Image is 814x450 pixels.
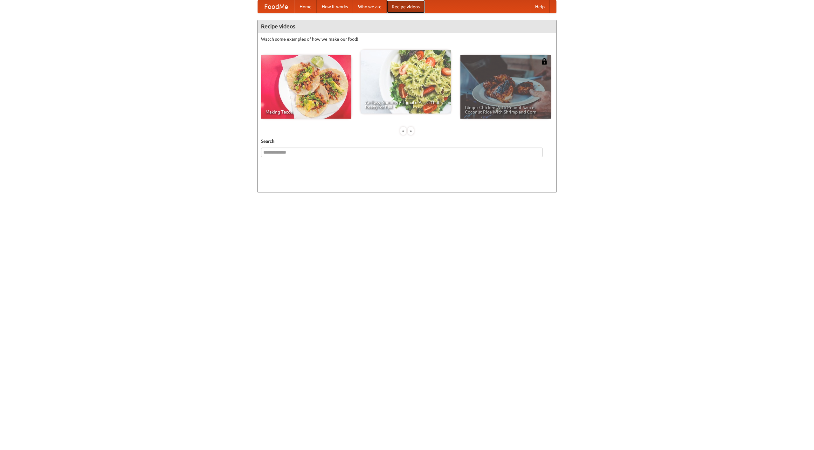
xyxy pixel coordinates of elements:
div: « [400,127,406,135]
h4: Recipe videos [258,20,556,33]
span: Making Tacos [266,110,347,114]
a: How it works [317,0,353,13]
h5: Search [261,138,553,144]
a: Who we are [353,0,387,13]
a: Recipe videos [387,0,425,13]
a: Help [530,0,550,13]
a: An Easy, Summery Tomato Pasta That's Ready for Fall [361,50,451,114]
div: » [408,127,414,135]
a: Making Tacos [261,55,351,119]
p: Watch some examples of how we make our food! [261,36,553,42]
a: Home [294,0,317,13]
img: 483408.png [541,58,548,65]
span: An Easy, Summery Tomato Pasta That's Ready for Fall [365,100,446,109]
a: FoodMe [258,0,294,13]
